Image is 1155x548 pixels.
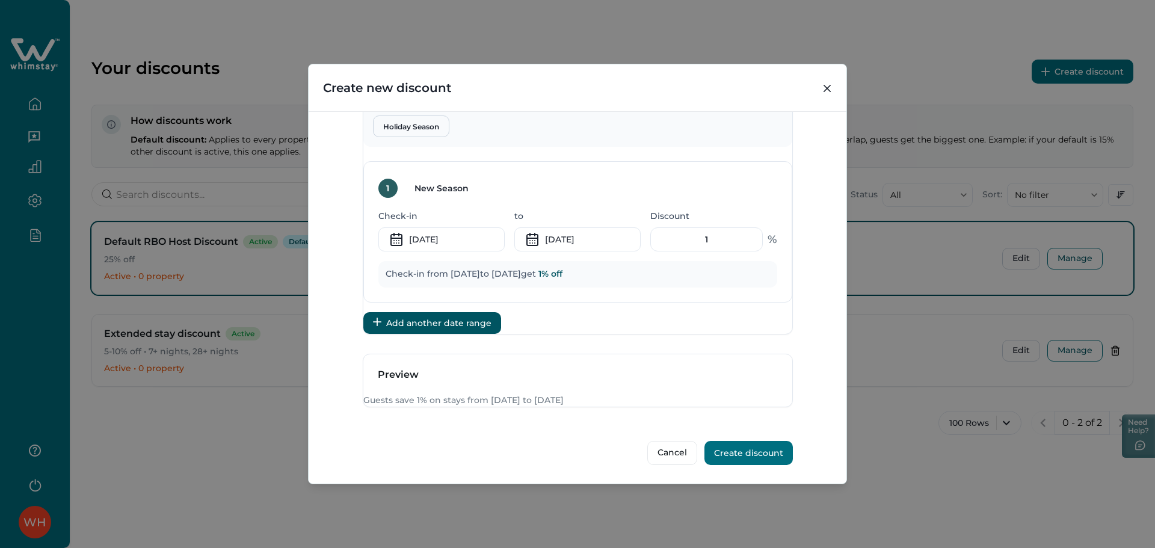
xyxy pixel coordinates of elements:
[378,227,505,251] input: Check-in from
[647,441,697,465] button: Cancel
[405,176,546,200] input: Season name
[373,115,449,137] button: Holiday Season
[378,179,398,198] div: 1
[363,312,501,334] button: Add another date range
[514,227,641,251] input: to date
[378,210,497,223] label: Check-in
[768,231,777,248] p: %
[704,441,793,465] button: Create discount
[378,369,778,381] h3: Preview
[363,395,792,407] p: Guests save 1% on stays from [DATE] to [DATE]
[650,210,769,223] label: Discount
[818,79,837,98] button: Close
[309,64,846,111] header: Create new discount
[538,268,562,279] span: 1 % off
[386,268,770,280] p: Check-in from [DATE] to [DATE] get
[650,227,763,251] input: 15
[514,210,633,223] label: to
